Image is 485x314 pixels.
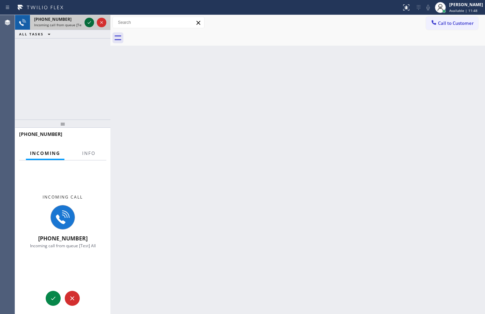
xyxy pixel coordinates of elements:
button: Info [78,147,100,160]
span: Incoming call [43,194,83,200]
span: Incoming call from queue [Test] All [30,243,96,249]
span: Incoming [30,150,60,156]
input: Search [113,17,204,28]
span: [PHONE_NUMBER] [19,131,62,137]
button: Reject [97,18,106,27]
button: Accept [85,18,94,27]
span: Available | 11:48 [449,8,478,13]
span: Incoming call from queue [Test] All [34,22,91,27]
div: [PERSON_NAME] [449,2,483,7]
button: Mute [423,3,433,12]
button: Call to Customer [426,17,478,30]
span: Info [82,150,95,156]
span: [PHONE_NUMBER] [38,235,88,242]
span: [PHONE_NUMBER] [34,16,72,22]
span: Call to Customer [438,20,474,26]
button: Accept [46,291,61,306]
button: Incoming [26,147,64,160]
button: Reject [65,291,80,306]
span: ALL TASKS [19,32,44,36]
button: ALL TASKS [15,30,57,38]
